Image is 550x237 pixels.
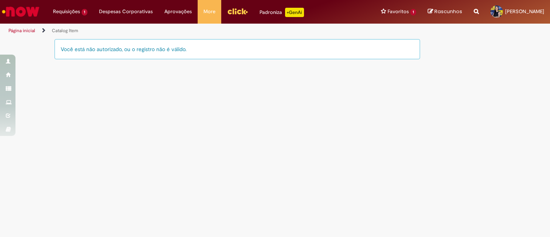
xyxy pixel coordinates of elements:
[9,27,35,34] a: Página inicial
[52,27,78,34] a: Catalog Item
[164,8,192,15] span: Aprovações
[6,24,361,38] ul: Trilhas de página
[82,9,87,15] span: 1
[203,8,215,15] span: More
[99,8,153,15] span: Despesas Corporativas
[285,8,304,17] p: +GenAi
[260,8,304,17] div: Padroniza
[434,8,462,15] span: Rascunhos
[55,39,420,59] div: Você está não autorizado, ou o registro não é válido.
[410,9,416,15] span: 1
[1,4,41,19] img: ServiceNow
[388,8,409,15] span: Favoritos
[505,8,544,15] span: [PERSON_NAME]
[53,8,80,15] span: Requisições
[227,5,248,17] img: click_logo_yellow_360x200.png
[428,8,462,15] a: Rascunhos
